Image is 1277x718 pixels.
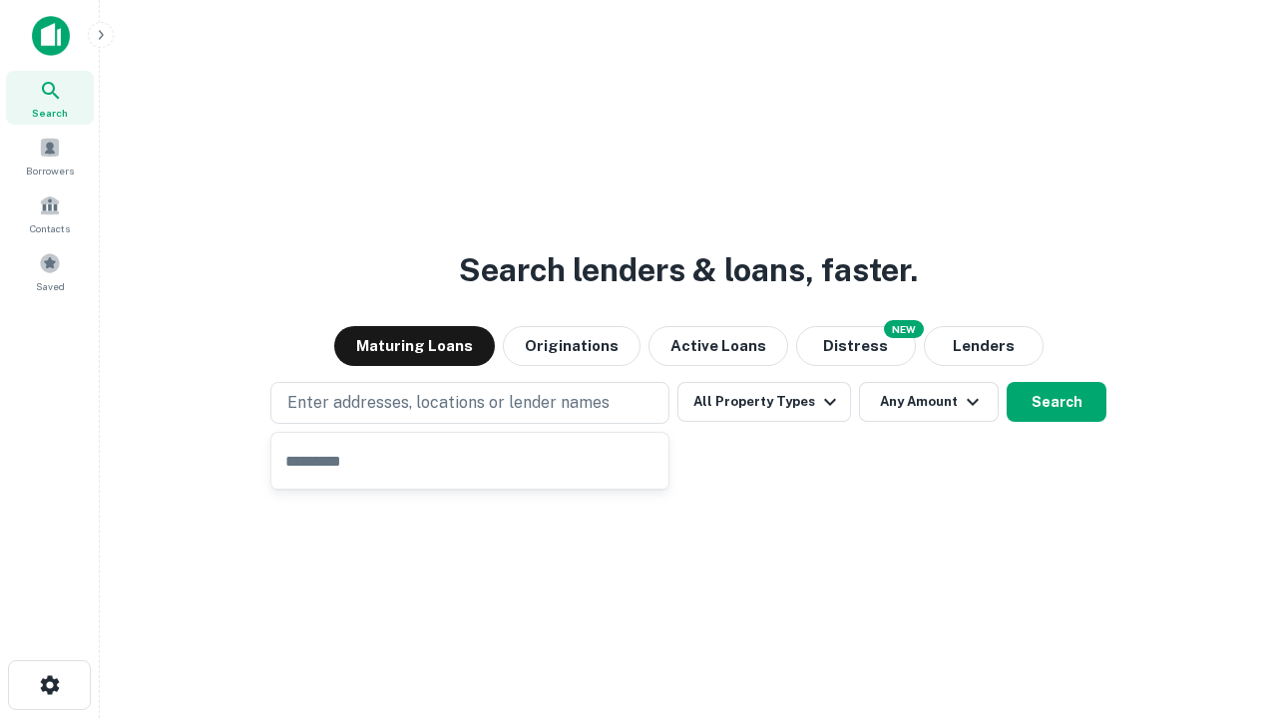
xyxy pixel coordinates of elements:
button: Search distressed loans with lien and other non-mortgage details. [796,326,916,366]
iframe: Chat Widget [1177,558,1277,654]
button: Search [1007,382,1106,422]
span: Saved [36,278,65,294]
a: Saved [6,244,94,298]
span: Search [32,105,68,121]
a: Borrowers [6,129,94,182]
button: Lenders [924,326,1044,366]
button: Enter addresses, locations or lender names [270,382,669,424]
button: All Property Types [677,382,851,422]
img: capitalize-icon.png [32,16,70,56]
h3: Search lenders & loans, faster. [459,246,918,294]
a: Contacts [6,186,94,240]
button: Active Loans [648,326,788,366]
span: Borrowers [26,163,74,179]
p: Enter addresses, locations or lender names [287,391,610,415]
div: NEW [884,320,924,338]
button: Any Amount [859,382,999,422]
button: Originations [503,326,640,366]
span: Contacts [30,220,70,236]
button: Maturing Loans [334,326,495,366]
a: Search [6,71,94,125]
